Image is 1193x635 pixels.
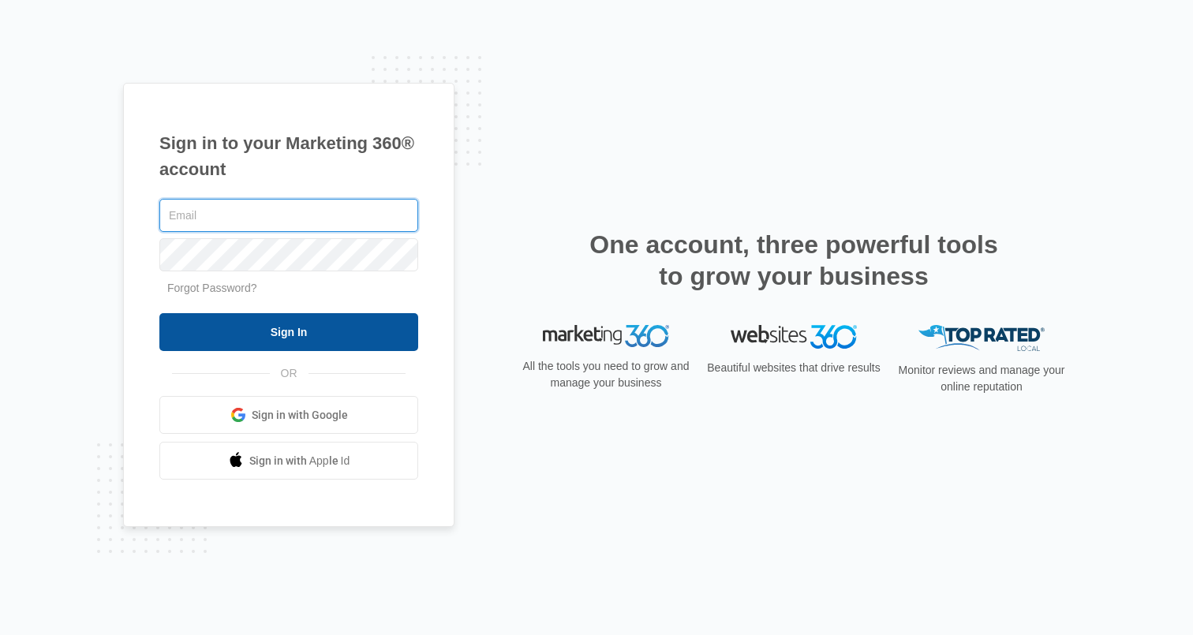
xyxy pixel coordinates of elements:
[731,325,857,348] img: Websites 360
[893,362,1070,395] p: Monitor reviews and manage your online reputation
[518,358,694,391] p: All the tools you need to grow and manage your business
[159,396,418,434] a: Sign in with Google
[159,442,418,480] a: Sign in with Apple Id
[252,407,348,424] span: Sign in with Google
[543,325,669,347] img: Marketing 360
[159,313,418,351] input: Sign In
[705,360,882,376] p: Beautiful websites that drive results
[270,365,309,382] span: OR
[159,130,418,182] h1: Sign in to your Marketing 360® account
[159,199,418,232] input: Email
[167,282,257,294] a: Forgot Password?
[249,453,350,469] span: Sign in with Apple Id
[585,229,1003,292] h2: One account, three powerful tools to grow your business
[918,325,1045,351] img: Top Rated Local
